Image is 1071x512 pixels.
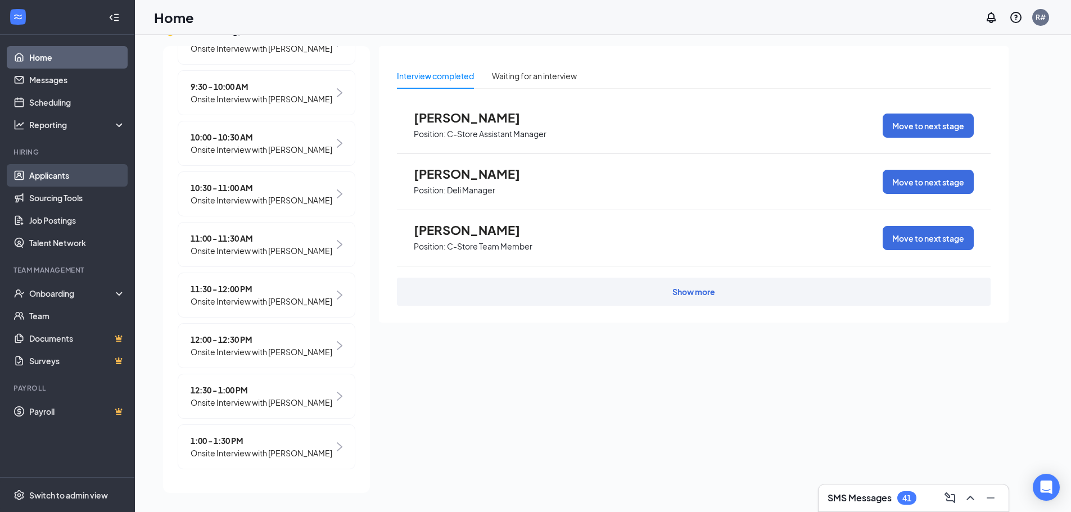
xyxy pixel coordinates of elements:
[982,489,1000,507] button: Minimize
[12,11,24,22] svg: WorkstreamLogo
[191,143,332,156] span: Onsite Interview with [PERSON_NAME]
[13,119,25,130] svg: Analysis
[29,46,125,69] a: Home
[29,91,125,114] a: Scheduling
[961,489,979,507] button: ChevronUp
[943,491,957,505] svg: ComposeMessage
[191,42,332,55] span: Onsite Interview with [PERSON_NAME]
[191,384,332,396] span: 12:30 - 1:00 PM
[984,491,997,505] svg: Minimize
[13,288,25,299] svg: UserCheck
[414,241,446,252] p: Position:
[191,182,332,194] span: 10:30 - 11:00 AM
[13,147,123,157] div: Hiring
[828,492,892,504] h3: SMS Messages
[191,346,332,358] span: Onsite Interview with [PERSON_NAME]
[29,119,126,130] div: Reporting
[29,305,125,327] a: Team
[29,350,125,372] a: SurveysCrown
[13,490,25,501] svg: Settings
[1036,12,1046,22] div: R#
[447,129,546,139] p: C-Store Assistant Manager
[191,93,332,105] span: Onsite Interview with [PERSON_NAME]
[1033,474,1060,501] div: Open Intercom Messenger
[883,170,974,194] button: Move to next stage
[414,185,446,196] p: Position:
[191,333,332,346] span: 12:00 - 12:30 PM
[984,11,998,24] svg: Notifications
[29,490,108,501] div: Switch to admin view
[941,489,959,507] button: ComposeMessage
[29,327,125,350] a: DocumentsCrown
[191,295,332,307] span: Onsite Interview with [PERSON_NAME]
[397,70,474,82] div: Interview completed
[447,185,495,196] p: Deli Manager
[191,232,332,244] span: 11:00 - 11:30 AM
[29,400,125,423] a: PayrollCrown
[29,187,125,209] a: Sourcing Tools
[883,114,974,138] button: Move to next stage
[414,223,537,237] span: [PERSON_NAME]
[191,194,332,206] span: Onsite Interview with [PERSON_NAME]
[29,69,125,91] a: Messages
[191,283,332,295] span: 11:30 - 12:00 PM
[492,70,577,82] div: Waiting for an interview
[191,396,332,409] span: Onsite Interview with [PERSON_NAME]
[191,131,332,143] span: 10:00 - 10:30 AM
[414,110,537,125] span: [PERSON_NAME]
[109,12,120,23] svg: Collapse
[1009,11,1023,24] svg: QuestionInfo
[13,265,123,275] div: Team Management
[902,493,911,503] div: 41
[414,129,446,139] p: Position:
[191,80,332,93] span: 9:30 - 10:00 AM
[883,226,974,250] button: Move to next stage
[191,244,332,257] span: Onsite Interview with [PERSON_NAME]
[29,232,125,254] a: Talent Network
[154,8,194,27] h1: Home
[13,383,123,393] div: Payroll
[29,164,125,187] a: Applicants
[29,209,125,232] a: Job Postings
[191,434,332,447] span: 1:00 - 1:30 PM
[447,241,532,252] p: C-Store Team Member
[29,288,116,299] div: Onboarding
[191,447,332,459] span: Onsite Interview with [PERSON_NAME]
[672,286,715,297] div: Show more
[414,166,537,181] span: [PERSON_NAME]
[964,491,977,505] svg: ChevronUp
